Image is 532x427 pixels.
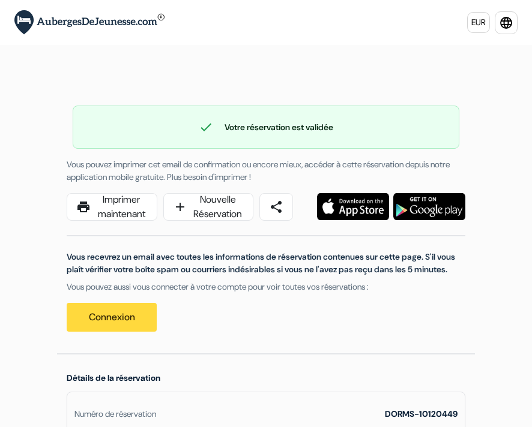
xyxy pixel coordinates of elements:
[67,372,160,383] span: Détails de la réservation
[67,159,450,182] span: Vous pouvez imprimer cet email de confirmation ou encore mieux, accéder à cette réservation depui...
[67,281,465,293] p: Vous pouvez aussi vous connecter à votre compte pour voir toutes vos réservations :
[173,200,187,214] span: add
[393,193,465,220] img: Téléchargez l'application gratuite
[385,408,458,419] strong: DORMS-10120449
[199,120,213,134] span: check
[73,120,459,134] div: Votre réservation est validée
[317,193,389,220] img: Téléchargez l'application gratuite
[76,200,91,214] span: print
[467,12,490,33] a: EUR
[67,303,157,332] a: Connexion
[499,16,513,30] i: language
[269,200,283,214] span: share
[67,193,157,221] a: printImprimer maintenant
[163,193,254,221] a: addNouvelle Réservation
[14,10,165,35] img: AubergesDeJeunesse.com
[67,251,465,276] p: Vous recevrez un email avec toutes les informations de réservation contenues sur cette page. S'il...
[74,408,156,420] div: Numéro de réservation
[259,193,293,221] a: share
[495,11,518,34] a: language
